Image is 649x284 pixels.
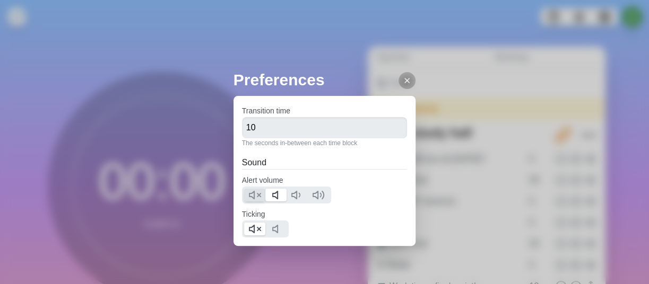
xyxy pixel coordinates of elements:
[242,210,265,218] label: Ticking
[242,138,408,148] p: The seconds in-between each time block
[233,68,416,92] h2: Preferences
[242,176,283,184] label: Alert volume
[242,106,290,115] label: Transition time
[242,156,408,169] h2: Sound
